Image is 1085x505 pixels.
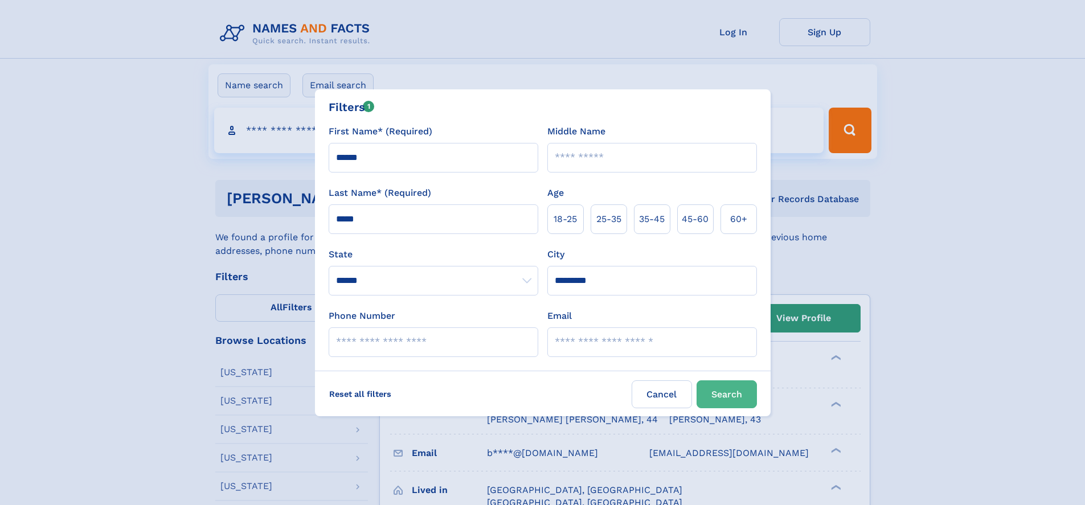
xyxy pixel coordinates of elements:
span: 18‑25 [554,212,577,226]
div: Filters [329,98,375,116]
span: 25‑35 [596,212,621,226]
label: Reset all filters [322,380,399,408]
label: Last Name* (Required) [329,186,431,200]
button: Search [697,380,757,408]
label: Cancel [632,380,692,408]
label: State [329,248,538,261]
label: Age [547,186,564,200]
span: 60+ [730,212,747,226]
label: Email [547,309,572,323]
label: City [547,248,564,261]
label: First Name* (Required) [329,125,432,138]
label: Phone Number [329,309,395,323]
span: 35‑45 [639,212,665,226]
span: 45‑60 [682,212,709,226]
label: Middle Name [547,125,605,138]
